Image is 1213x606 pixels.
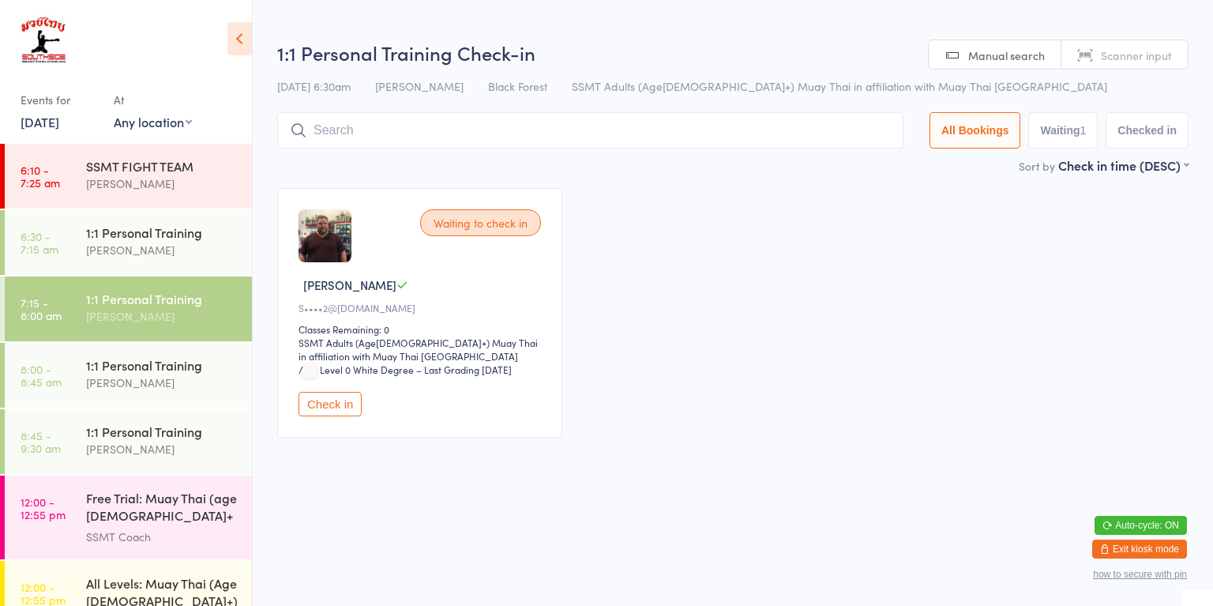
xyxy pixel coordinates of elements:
[375,78,464,94] span: [PERSON_NAME]
[21,429,61,454] time: 8:45 - 9:30 am
[5,277,252,341] a: 7:15 -8:00 am1:1 Personal Training[PERSON_NAME]
[86,175,238,193] div: [PERSON_NAME]
[1101,47,1172,63] span: Scanner input
[5,409,252,474] a: 8:45 -9:30 am1:1 Personal Training[PERSON_NAME]
[86,440,238,458] div: [PERSON_NAME]
[420,209,541,236] div: Waiting to check in
[86,374,238,392] div: [PERSON_NAME]
[1093,569,1187,580] button: how to secure with pin
[277,112,903,149] input: Search
[86,290,238,307] div: 1:1 Personal Training
[572,78,1107,94] span: SSMT Adults (Age[DEMOGRAPHIC_DATA]+) Muay Thai in affiliation with Muay Thai [GEOGRAPHIC_DATA]
[21,363,62,388] time: 8:00 - 8:45 am
[929,112,1021,149] button: All Bookings
[299,301,546,314] div: S••••2@[DOMAIN_NAME]
[1080,124,1087,137] div: 1
[303,277,396,293] span: [PERSON_NAME]
[299,209,351,262] img: image1697705590.png
[21,230,58,255] time: 6:30 - 7:15 am
[86,307,238,326] div: [PERSON_NAME]
[968,47,1045,63] span: Manual search
[488,78,547,94] span: Black Forest
[1106,112,1189,149] button: Checked in
[5,476,252,559] a: 12:00 -12:55 pmFree Trial: Muay Thai (age [DEMOGRAPHIC_DATA]+ years)SSMT Coach
[5,144,252,209] a: 6:10 -7:25 amSSMT FIGHT TEAM[PERSON_NAME]
[86,423,238,440] div: 1:1 Personal Training
[1028,112,1098,149] button: Waiting1
[277,78,351,94] span: [DATE] 6:30am
[21,296,62,322] time: 7:15 - 8:00 am
[86,489,238,528] div: Free Trial: Muay Thai (age [DEMOGRAPHIC_DATA]+ years)
[21,87,98,113] div: Events for
[1095,516,1187,535] button: Auto-cycle: ON
[299,392,362,416] button: Check in
[114,87,192,113] div: At
[16,12,70,71] img: Southside Muay Thai & Fitness
[1019,158,1055,174] label: Sort by
[114,113,192,130] div: Any location
[86,356,238,374] div: 1:1 Personal Training
[21,113,59,130] a: [DATE]
[299,322,546,336] div: Classes Remaining: 0
[21,495,66,521] time: 12:00 - 12:55 pm
[299,363,512,376] span: / Level 0 White Degree – Last Grading [DATE]
[21,581,66,606] time: 12:00 - 12:55 pm
[277,40,1189,66] h2: 1:1 Personal Training Check-in
[5,210,252,275] a: 6:30 -7:15 am1:1 Personal Training[PERSON_NAME]
[299,336,546,363] div: SSMT Adults (Age[DEMOGRAPHIC_DATA]+) Muay Thai in affiliation with Muay Thai [GEOGRAPHIC_DATA]
[1092,540,1187,559] button: Exit kiosk mode
[5,343,252,408] a: 8:00 -8:45 am1:1 Personal Training[PERSON_NAME]
[1058,156,1189,174] div: Check in time (DESC)
[21,164,60,189] time: 6:10 - 7:25 am
[86,528,238,546] div: SSMT Coach
[86,224,238,241] div: 1:1 Personal Training
[86,241,238,259] div: [PERSON_NAME]
[86,157,238,175] div: SSMT FIGHT TEAM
